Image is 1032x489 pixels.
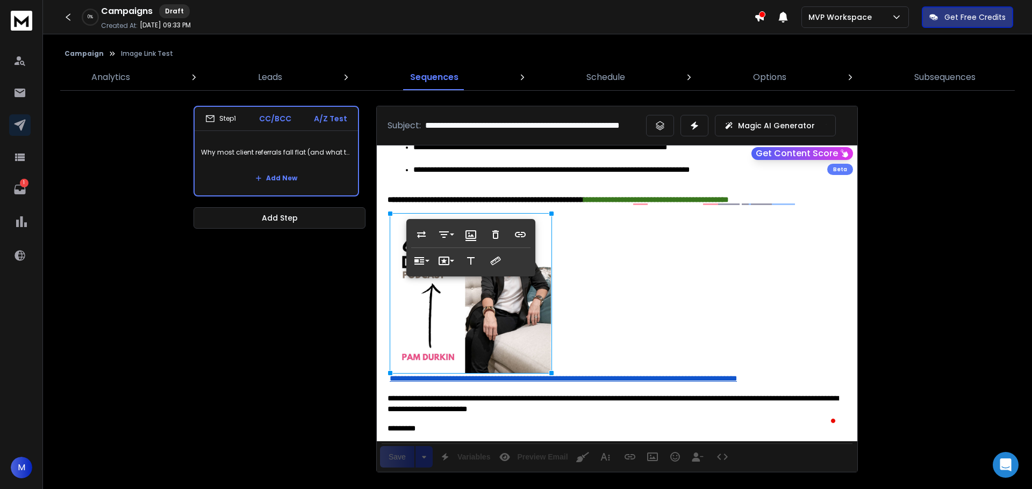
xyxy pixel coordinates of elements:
[193,106,359,196] li: Step1CC/BCCA/Z TestWhy most client referrals fall flat (and what to do instead)Add New
[258,71,282,84] p: Leads
[485,224,506,245] button: Remove
[101,21,138,30] p: Created At:
[201,137,352,167] p: Why most client referrals fall flat (and what to do instead)
[140,21,191,30] p: [DATE] 09:33 PM
[259,113,291,124] p: CC/BCC
[410,71,458,84] p: Sequences
[751,147,853,160] button: Get Content Score
[914,71,976,84] p: Subsequences
[159,4,190,18] div: Draft
[808,12,876,23] p: MVP Workspace
[101,5,153,18] h1: Campaigns
[20,179,28,187] p: 1
[455,452,493,462] span: Variables
[91,71,130,84] p: Analytics
[121,49,173,58] p: Image Link Test
[993,452,1019,478] div: Open Intercom Messenger
[461,250,481,272] button: Alternative Text
[515,452,570,462] span: Preview Email
[715,115,836,136] button: Magic AI Generator
[11,457,32,478] button: M
[85,64,137,90] a: Analytics
[9,179,31,200] a: 1
[494,446,570,468] button: Preview Email
[64,49,104,58] button: Campaign
[436,224,456,245] button: Align
[747,64,793,90] a: Options
[827,164,853,175] div: Beta
[205,114,236,123] div: Step 1
[252,64,289,90] a: Leads
[380,446,414,468] div: Save
[247,167,306,189] button: Add New
[485,250,506,272] button: Change Size
[922,6,1013,28] button: Get Free Credits
[712,446,733,468] button: Code View
[377,145,857,439] div: To enrich screen reader interactions, please activate Accessibility in Grammarly extension settings
[908,64,982,90] a: Subsequences
[580,64,632,90] a: Schedule
[435,446,493,468] button: Variables
[586,71,625,84] p: Schedule
[314,113,347,124] p: A/Z Test
[738,120,815,131] p: Magic AI Generator
[193,207,365,229] button: Add Step
[11,11,32,31] img: logo
[404,64,465,90] a: Sequences
[88,14,93,20] p: 0 %
[461,224,481,245] button: Image Caption
[665,446,685,468] button: Emoticons
[753,71,786,84] p: Options
[510,224,531,245] button: Insert Link
[944,12,1006,23] p: Get Free Credits
[388,119,421,132] p: Subject:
